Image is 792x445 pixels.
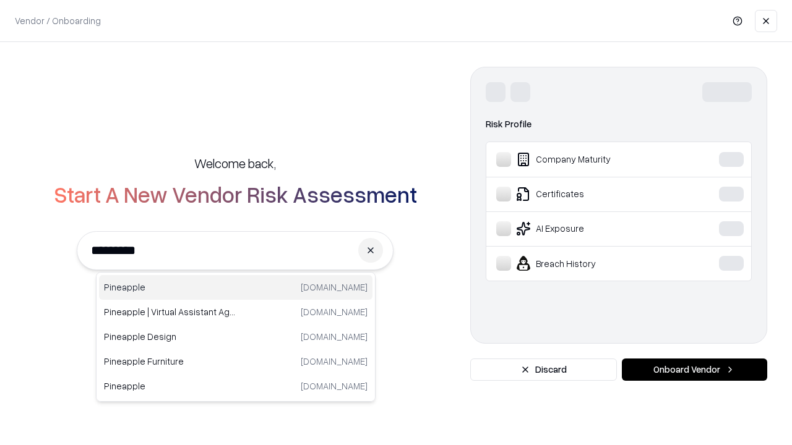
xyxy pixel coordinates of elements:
[104,330,236,343] p: Pineapple Design
[301,281,368,294] p: [DOMAIN_NAME]
[486,117,752,132] div: Risk Profile
[496,221,681,236] div: AI Exposure
[15,14,101,27] p: Vendor / Onboarding
[104,379,236,392] p: Pineapple
[301,305,368,318] p: [DOMAIN_NAME]
[301,355,368,368] p: [DOMAIN_NAME]
[622,358,767,381] button: Onboard Vendor
[104,355,236,368] p: Pineapple Furniture
[96,272,376,402] div: Suggestions
[496,187,681,201] div: Certificates
[54,182,417,206] h2: Start A New Vendor Risk Assessment
[496,256,681,271] div: Breach History
[470,358,617,381] button: Discard
[104,305,236,318] p: Pineapple | Virtual Assistant Agency
[104,281,236,294] p: Pineapple
[301,379,368,392] p: [DOMAIN_NAME]
[301,330,368,343] p: [DOMAIN_NAME]
[496,152,681,167] div: Company Maturity
[194,155,276,172] h5: Welcome back,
